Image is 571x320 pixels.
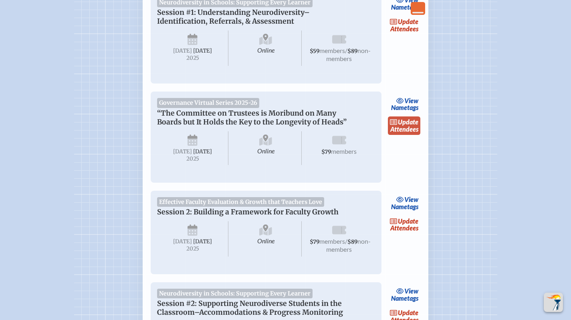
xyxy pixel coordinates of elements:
[319,237,345,245] span: members
[404,196,418,203] span: view
[173,148,192,155] span: [DATE]
[345,237,347,245] span: /
[398,309,418,316] span: update
[319,47,345,54] span: members
[388,16,421,35] a: updateAttendees
[310,238,319,245] span: $79
[388,216,421,234] a: updateAttendees
[545,294,561,310] img: To the top
[193,148,212,155] span: [DATE]
[173,238,192,245] span: [DATE]
[173,47,192,54] span: [DATE]
[544,293,563,312] button: Scroll Top
[389,95,421,113] a: viewNametags
[157,289,313,298] span: Neurodiversity in Schools: Supporting Every Learner
[389,285,421,304] a: viewNametags
[326,237,371,253] span: non-members
[398,217,418,225] span: update
[230,131,302,165] span: Online
[398,118,418,126] span: update
[404,287,418,295] span: view
[157,299,343,317] span: Session #2: Supporting Neurodiverse Students in the Classroom–Accommodations & Progress Monitoring
[404,97,418,104] span: view
[193,238,212,245] span: [DATE]
[310,48,319,55] span: $59
[398,18,418,25] span: update
[389,194,421,212] a: viewNametags
[345,47,347,54] span: /
[157,109,347,126] span: “The Committee on Trustees is Moribund on Many Boards but It Holds the Key to the Longevity of He...
[157,197,325,207] span: Effective Faculty Evaluation & Growth that Teachers Love
[347,48,357,55] span: $89
[193,47,212,54] span: [DATE]
[230,221,302,257] span: Online
[331,147,357,155] span: members
[157,8,310,26] span: Session #1: Understanding Neurodiversity–Identification, Referrals, & Assessment
[157,98,260,108] span: Governance Virtual Series 2025-26
[163,55,222,61] span: 2025
[321,149,331,155] span: $79
[347,238,357,245] span: $89
[326,47,371,62] span: non-members
[157,208,339,216] span: Session 2: Building a Framework for Faculty Growth
[163,246,222,252] span: 2025
[163,156,222,162] span: 2025
[388,116,421,135] a: updateAttendees
[230,31,302,66] span: Online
